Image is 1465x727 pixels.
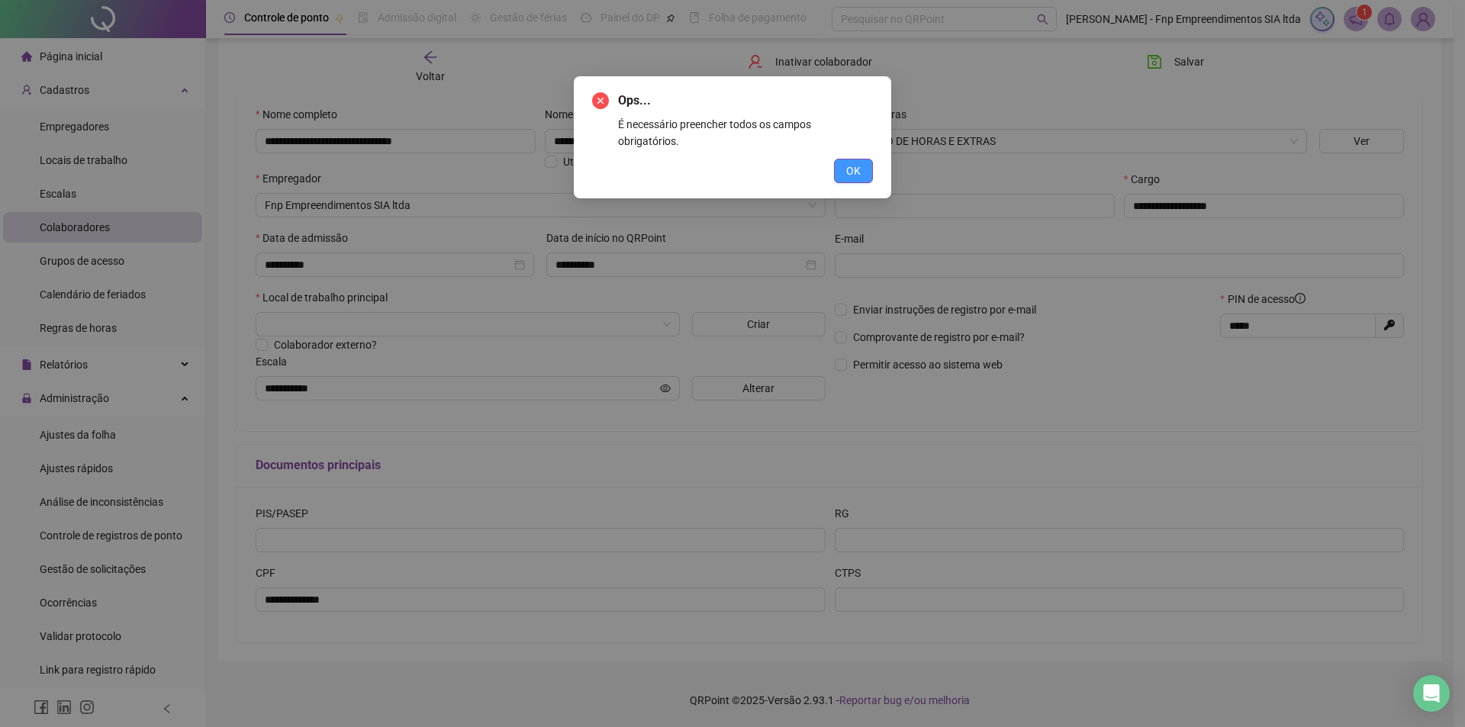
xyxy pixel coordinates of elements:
span: É necessário preencher todos os campos obrigatórios. [618,118,811,147]
span: close-circle [592,92,609,109]
div: Open Intercom Messenger [1413,675,1450,712]
span: Ops... [618,93,651,108]
button: OK [834,159,873,183]
span: OK [846,162,861,179]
